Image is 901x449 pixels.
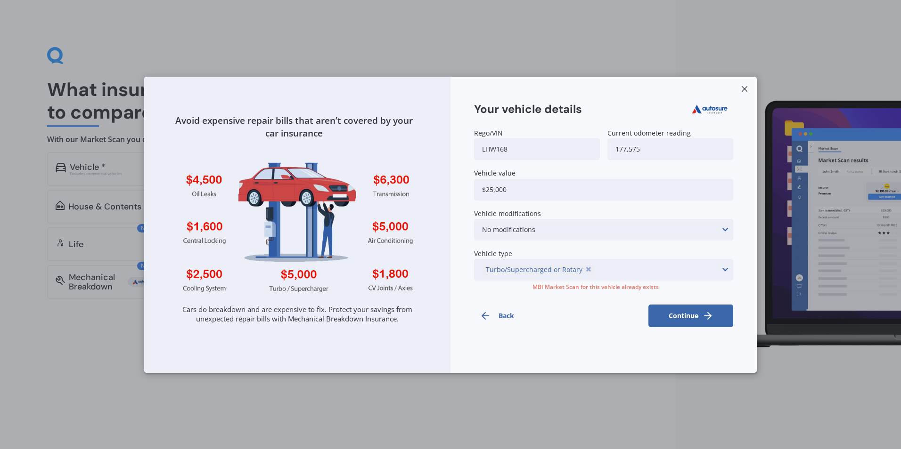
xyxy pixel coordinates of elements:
[648,305,733,327] button: Continue
[482,224,535,234] div: No modifications
[607,138,733,160] input: 70,000 km
[474,284,717,290] div: MBI Market Scan for this vehicle already exists
[163,292,432,353] div: Cars do breakdown and are expensive to fix. Protect your savings from unexpected repair bills wit...
[686,100,733,118] img: Autosure
[482,265,595,274] a: Turbo/Supercharged or Rotary
[474,168,516,177] span: Vehicle value
[163,140,432,293] img: mbi_v4.webp
[474,138,600,160] input: ABC123
[474,249,512,258] span: Vehicle type
[474,128,503,137] span: Rego/VIN
[607,128,691,137] span: Current odometer reading
[474,102,582,116] h2: Your vehicle details
[474,178,733,200] input: $20,000
[474,208,541,217] span: Vehicle modifications
[163,96,432,140] div: Avoid expensive repair bills that aren’t covered by your car insurance
[474,305,559,327] button: Back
